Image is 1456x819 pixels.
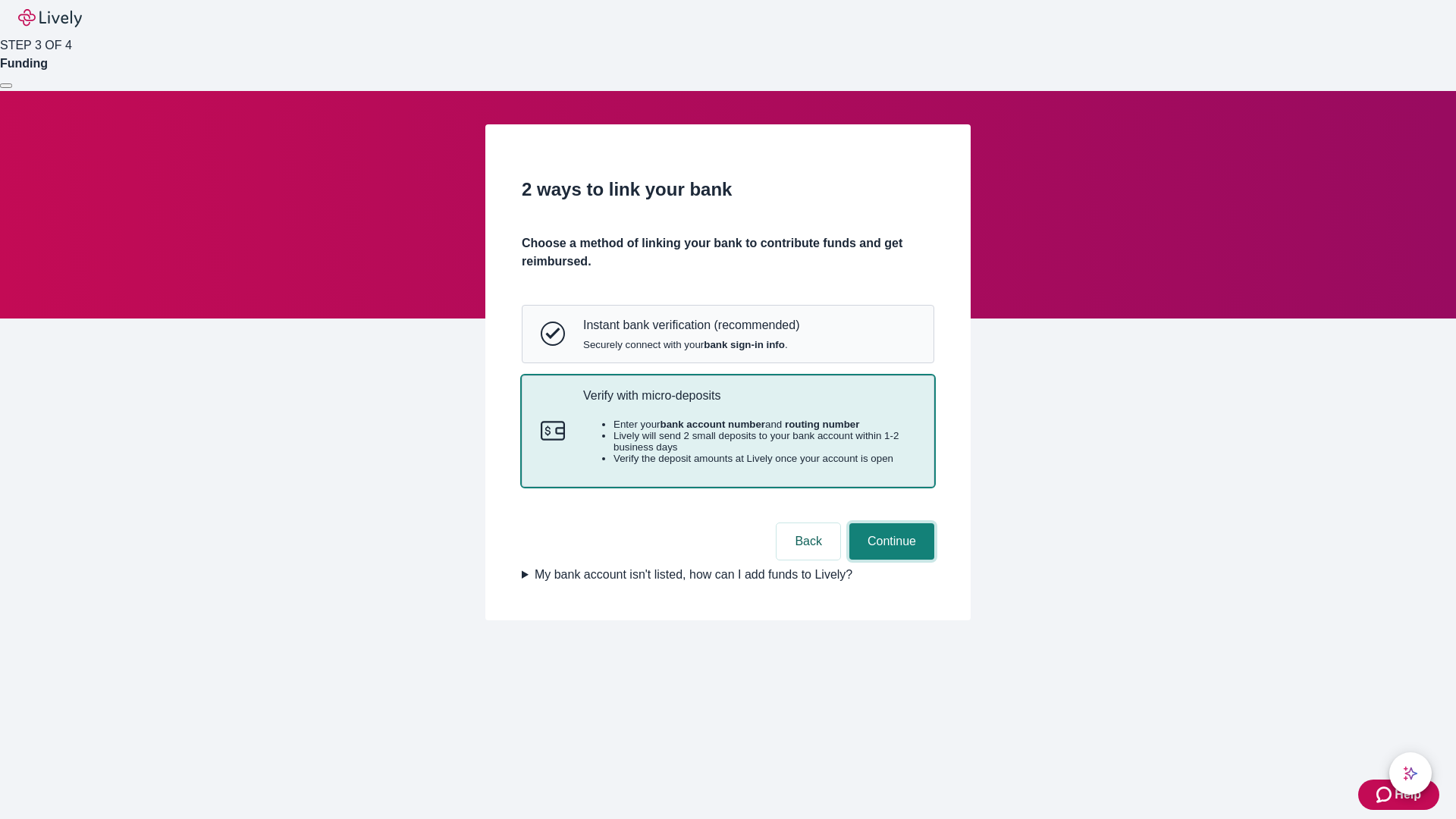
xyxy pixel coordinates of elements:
svg: Instant bank verification [541,322,565,346]
span: Help [1395,786,1421,804]
strong: bank account number [661,419,766,430]
h4: Choose a method of linking your bank to contribute funds and get reimbursed. [522,234,934,271]
p: Instant bank verification (recommended) [583,318,799,332]
svg: Micro-deposits [541,419,565,443]
svg: Zendesk support icon [1376,786,1395,804]
li: Enter your and [613,419,915,430]
span: Securely connect with your . [583,339,799,350]
button: Instant bank verificationInstant bank verification (recommended)Securely connect with yourbank si... [522,306,934,362]
h2: 2 ways to link your bank [522,176,934,203]
button: Continue [849,523,934,560]
strong: bank sign-in info [704,339,785,350]
summary: My bank account isn't listed, how can I add funds to Lively? [522,566,934,584]
img: Lively [18,9,82,27]
button: Back [777,523,840,560]
button: Micro-depositsVerify with micro-depositsEnter yourbank account numberand routing numberLively wil... [522,376,934,487]
p: Verify with micro-deposits [583,388,915,403]
svg: Lively AI Assistant [1403,766,1418,781]
strong: routing number [785,419,859,430]
button: chat [1389,752,1432,795]
li: Verify the deposit amounts at Lively once your account is open [613,453,915,464]
li: Lively will send 2 small deposits to your bank account within 1-2 business days [613,430,915,453]
button: Zendesk support iconHelp [1358,780,1439,810]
